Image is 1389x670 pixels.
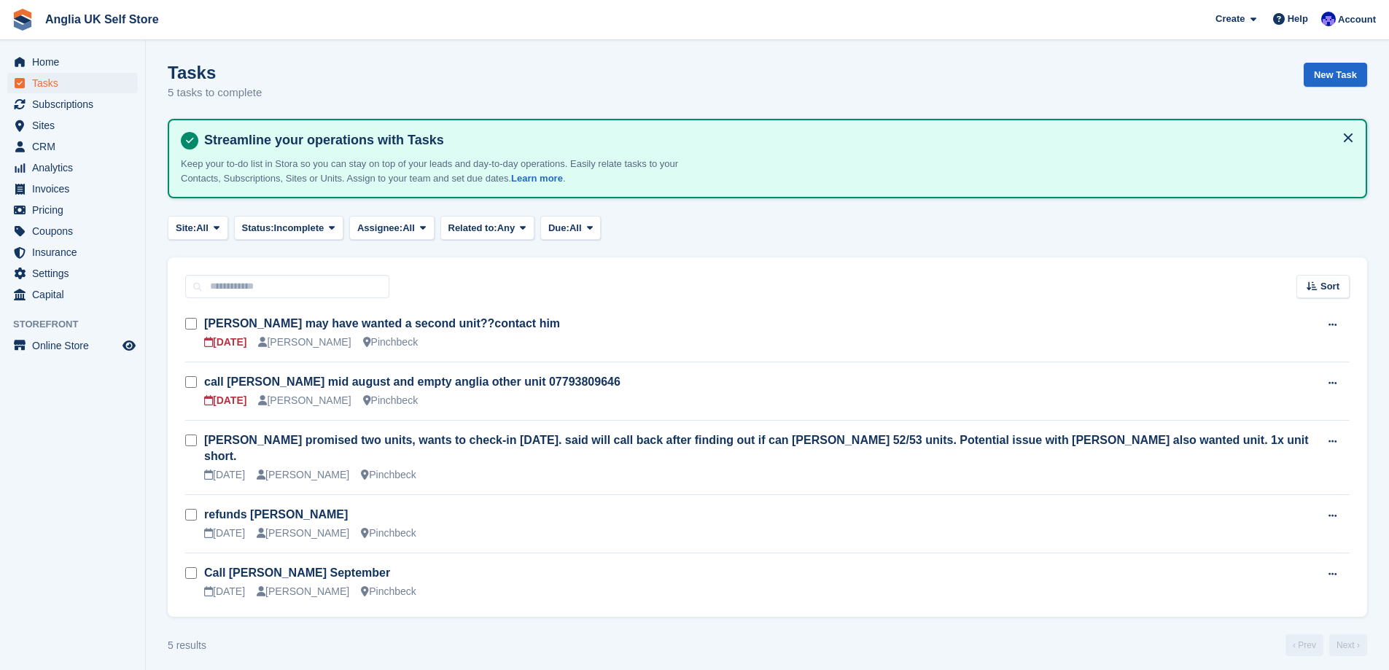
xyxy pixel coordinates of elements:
[32,157,120,178] span: Analytics
[497,221,515,235] span: Any
[1321,12,1336,26] img: Lewis Scotney
[204,393,246,408] div: [DATE]
[361,526,416,541] div: Pinchbeck
[198,132,1354,149] h4: Streamline your operations with Tasks
[257,467,349,483] div: [PERSON_NAME]
[7,136,138,157] a: menu
[448,221,497,235] span: Related to:
[204,317,560,330] a: [PERSON_NAME] may have wanted a second unit??contact him
[234,216,343,240] button: Status: Incomplete
[1320,279,1339,294] span: Sort
[204,375,620,388] a: call [PERSON_NAME] mid august and empty anglia other unit 07793809646
[7,221,138,241] a: menu
[204,584,245,599] div: [DATE]
[7,115,138,136] a: menu
[258,393,351,408] div: [PERSON_NAME]
[176,221,196,235] span: Site:
[32,335,120,356] span: Online Store
[32,73,120,93] span: Tasks
[32,115,120,136] span: Sites
[349,216,435,240] button: Assignee: All
[204,508,348,521] a: refunds [PERSON_NAME]
[7,284,138,305] a: menu
[32,136,120,157] span: CRM
[204,467,245,483] div: [DATE]
[32,263,120,284] span: Settings
[258,335,351,350] div: [PERSON_NAME]
[32,52,120,72] span: Home
[1338,12,1376,27] span: Account
[7,335,138,356] a: menu
[1215,12,1245,26] span: Create
[363,393,419,408] div: Pinchbeck
[7,263,138,284] a: menu
[1288,12,1308,26] span: Help
[168,85,262,101] p: 5 tasks to complete
[242,221,274,235] span: Status:
[1304,63,1367,87] a: New Task
[204,335,246,350] div: [DATE]
[32,94,120,114] span: Subscriptions
[257,584,349,599] div: [PERSON_NAME]
[7,242,138,262] a: menu
[168,216,228,240] button: Site: All
[257,526,349,541] div: [PERSON_NAME]
[13,317,145,332] span: Storefront
[1329,634,1367,656] a: Next
[7,52,138,72] a: menu
[548,221,569,235] span: Due:
[181,157,691,185] p: Keep your to-do list in Stora so you can stay on top of your leads and day-to-day operations. Eas...
[363,335,419,350] div: Pinchbeck
[440,216,534,240] button: Related to: Any
[7,179,138,199] a: menu
[39,7,165,31] a: Anglia UK Self Store
[168,638,206,653] div: 5 results
[402,221,415,235] span: All
[168,63,262,82] h1: Tasks
[196,221,209,235] span: All
[1283,634,1370,656] nav: Page
[7,94,138,114] a: menu
[120,337,138,354] a: Preview store
[361,584,416,599] div: Pinchbeck
[204,434,1309,462] a: [PERSON_NAME] promised two units, wants to check-in [DATE]. said will call back after finding out...
[569,221,582,235] span: All
[361,467,416,483] div: Pinchbeck
[540,216,601,240] button: Due: All
[32,242,120,262] span: Insurance
[357,221,402,235] span: Assignee:
[32,200,120,220] span: Pricing
[1285,634,1323,656] a: Previous
[274,221,324,235] span: Incomplete
[204,526,245,541] div: [DATE]
[7,73,138,93] a: menu
[511,173,563,184] a: Learn more
[32,179,120,199] span: Invoices
[12,9,34,31] img: stora-icon-8386f47178a22dfd0bd8f6a31ec36ba5ce8667c1dd55bd0f319d3a0aa187defe.svg
[7,200,138,220] a: menu
[7,157,138,178] a: menu
[204,566,390,579] a: Call [PERSON_NAME] September
[32,221,120,241] span: Coupons
[32,284,120,305] span: Capital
